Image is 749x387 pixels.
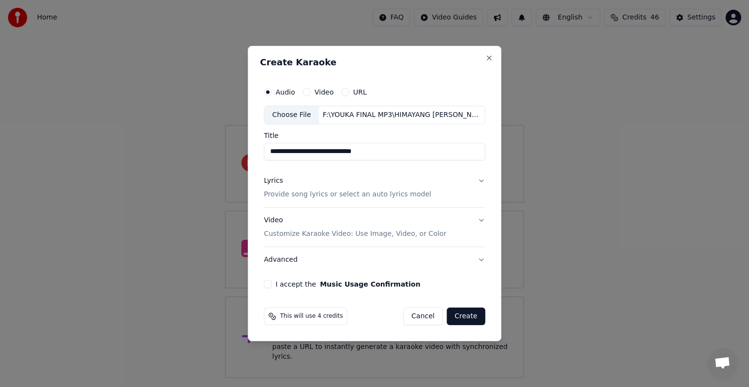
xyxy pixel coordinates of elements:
[264,132,485,139] label: Title
[264,190,431,199] p: Provide song lyrics or select an auto lyrics model
[264,247,485,272] button: Advanced
[320,281,420,288] button: I accept the
[276,281,420,288] label: I accept the
[264,215,446,239] div: Video
[315,89,334,96] label: Video
[447,308,485,325] button: Create
[319,110,485,120] div: F:\YOUKA FINAL MP3\HIMAYANG [PERSON_NAME].MP3
[264,168,485,207] button: LyricsProvide song lyrics or select an auto lyrics model
[280,312,343,320] span: This will use 4 credits
[264,176,283,186] div: Lyrics
[264,106,319,124] div: Choose File
[403,308,443,325] button: Cancel
[264,229,446,239] p: Customize Karaoke Video: Use Image, Video, or Color
[264,208,485,247] button: VideoCustomize Karaoke Video: Use Image, Video, or Color
[353,89,367,96] label: URL
[260,58,489,67] h2: Create Karaoke
[276,89,295,96] label: Audio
